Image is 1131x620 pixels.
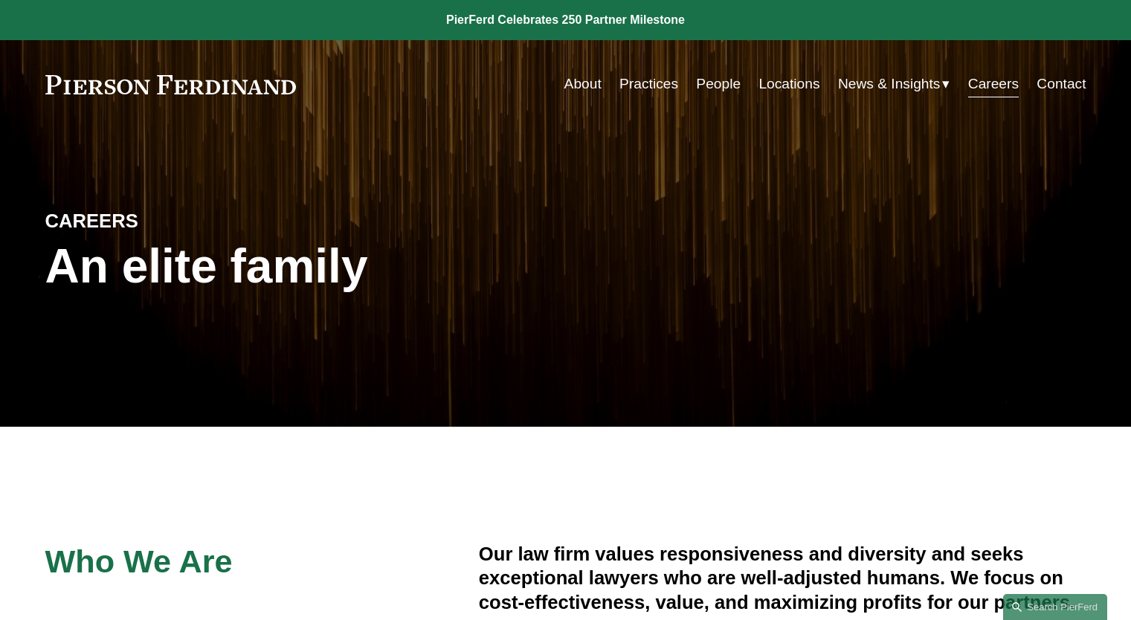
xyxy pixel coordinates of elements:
a: Practices [619,70,678,98]
a: Locations [758,70,819,98]
span: News & Insights [838,71,941,97]
a: Search this site [1003,594,1107,620]
h4: Our law firm values responsiveness and diversity and seeks exceptional lawyers who are well-adjus... [479,542,1086,614]
h4: CAREERS [45,209,306,233]
a: About [564,70,602,98]
a: Contact [1037,70,1086,98]
a: folder dropdown [838,70,950,98]
span: Who We Are [45,543,233,579]
a: Careers [968,70,1019,98]
h1: An elite family [45,239,566,294]
a: People [696,70,741,98]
